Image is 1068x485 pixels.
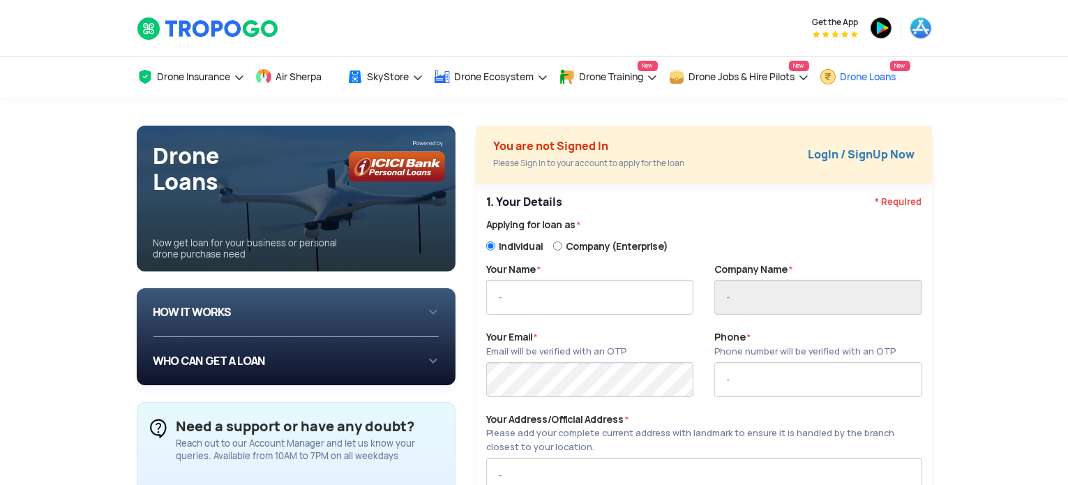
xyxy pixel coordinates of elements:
a: Drone Ecosystem [434,57,548,98]
h1: Drone Loans [153,143,456,195]
div: HOW IT WORKS [153,299,439,325]
label: Your Name [486,262,541,277]
div: WHO CAN GET A LOAN [153,348,439,374]
span: New [789,61,809,71]
input: Individual [486,239,495,253]
div: You are not Signed In [493,138,684,155]
span: Air Sherpa [276,71,322,82]
input: - [486,280,693,315]
img: App Raking [813,31,858,38]
a: Drone LoansNew [820,57,910,98]
span: New [638,61,658,71]
span: Individual [499,239,543,253]
span: New [890,61,910,71]
label: Company Name [714,262,792,277]
div: Need a support or have any doubt? [176,415,443,438]
a: SkyStore [347,57,423,98]
img: bg_icicilogo1.png [349,140,445,181]
label: Phone [714,330,896,359]
label: Applying for loan as [486,218,922,232]
p: 1. Your Details [486,194,922,211]
span: Company (Enterprise) [566,239,668,253]
a: Drone Insurance [137,57,245,98]
img: ic_playstore.png [870,17,892,39]
div: Reach out to our Account Manager and let us know your queries. Available from 10AM to 7PM on all ... [176,438,443,463]
a: LogIn / SignUp Now [808,147,915,162]
div: Phone number will be verified with an OTP [714,345,896,359]
div: Please Sign In to your account to apply for the loan [493,155,684,172]
label: Your Email [486,330,626,359]
input: - [714,362,922,397]
span: SkyStore [368,71,409,82]
label: Your Address/Official Address [486,412,922,455]
input: - [714,280,922,315]
div: Now get loan for your business or personal drone purchase need [153,228,456,271]
a: Air Sherpa [255,57,336,98]
input: Company (Enterprise) [553,239,562,253]
img: ic_appstore.png [910,17,932,39]
span: Drone Loans [841,71,896,82]
a: Drone TrainingNew [559,57,658,98]
img: TropoGo Logo [137,17,280,40]
span: Drone Jobs & Hire Pilots [689,71,795,82]
span: Drone Ecosystem [455,71,534,82]
div: Please add your complete current address with landmark to ensure it is handled by the branch clos... [486,426,922,454]
span: Get the App [813,17,859,28]
span: Drone Insurance [158,71,231,82]
span: * Required [875,194,922,211]
div: Email will be verified with an OTP [486,345,626,359]
span: Drone Training [580,71,644,82]
a: Drone Jobs & Hire PilotsNew [668,57,809,98]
